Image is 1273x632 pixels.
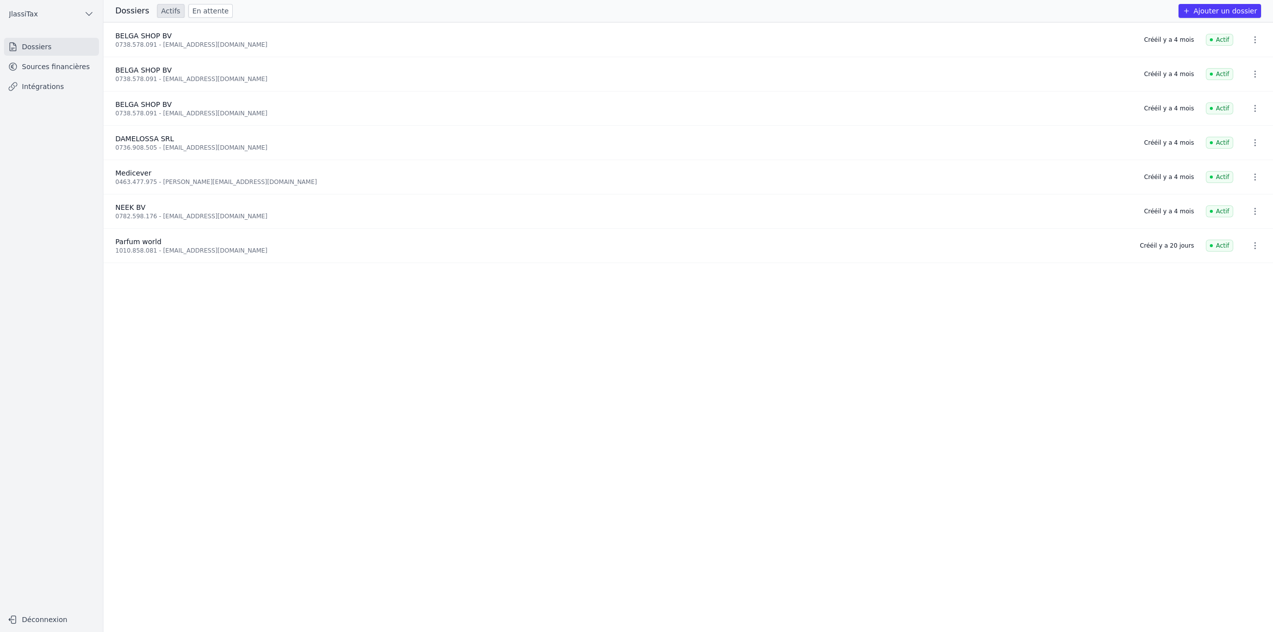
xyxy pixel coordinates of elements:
[115,32,172,40] span: BELGA SHOP BV
[1144,36,1194,44] div: Créé il y a 4 mois
[1144,207,1194,215] div: Créé il y a 4 mois
[157,4,184,18] a: Actifs
[188,4,233,18] a: En attente
[9,9,38,19] span: JlassiTax
[115,178,1132,186] div: 0463.477.975 - [PERSON_NAME][EMAIL_ADDRESS][DOMAIN_NAME]
[115,75,1132,83] div: 0738.578.091 - [EMAIL_ADDRESS][DOMAIN_NAME]
[115,66,172,74] span: BELGA SHOP BV
[115,135,174,143] span: DAMELOSSA SRL
[1206,68,1233,80] span: Actif
[1206,102,1233,114] span: Actif
[1144,139,1194,147] div: Créé il y a 4 mois
[1206,240,1233,252] span: Actif
[1206,171,1233,183] span: Actif
[4,38,99,56] a: Dossiers
[115,203,146,211] span: NEEK BV
[115,144,1132,152] div: 0736.908.505 - [EMAIL_ADDRESS][DOMAIN_NAME]
[4,612,99,628] button: Déconnexion
[1179,4,1261,18] button: Ajouter un dossier
[4,78,99,95] a: Intégrations
[115,109,1132,117] div: 0738.578.091 - [EMAIL_ADDRESS][DOMAIN_NAME]
[1206,34,1233,46] span: Actif
[115,247,1128,255] div: 1010.858.081 - [EMAIL_ADDRESS][DOMAIN_NAME]
[1144,104,1194,112] div: Créé il y a 4 mois
[115,169,151,177] span: Medicever
[4,6,99,22] button: JlassiTax
[115,5,149,17] h3: Dossiers
[4,58,99,76] a: Sources financières
[1144,70,1194,78] div: Créé il y a 4 mois
[1206,205,1233,217] span: Actif
[115,41,1132,49] div: 0738.578.091 - [EMAIL_ADDRESS][DOMAIN_NAME]
[115,100,172,108] span: BELGA SHOP BV
[1140,242,1194,250] div: Créé il y a 20 jours
[115,212,1132,220] div: 0782.598.176 - [EMAIL_ADDRESS][DOMAIN_NAME]
[1144,173,1194,181] div: Créé il y a 4 mois
[115,238,162,246] span: Parfum world
[1206,137,1233,149] span: Actif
